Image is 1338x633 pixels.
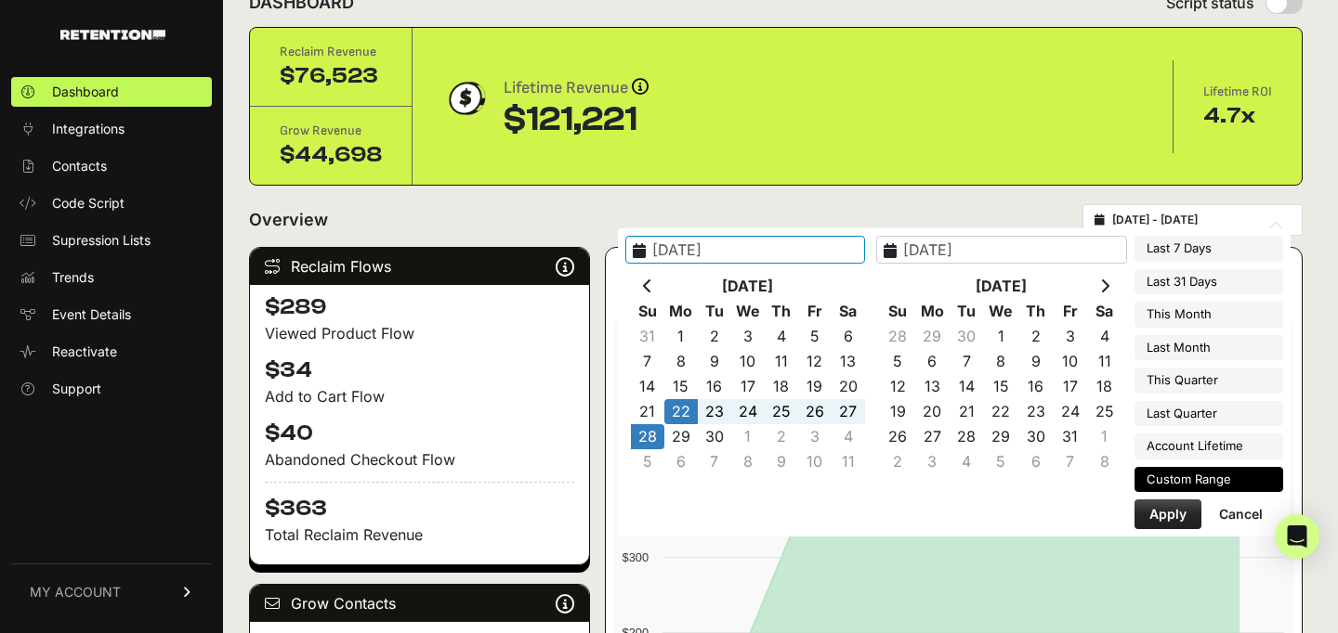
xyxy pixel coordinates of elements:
[832,399,865,424] td: 27
[1053,374,1087,399] td: 17
[731,424,765,449] td: 1
[664,374,698,399] td: 15
[11,337,212,367] a: Reactivate
[950,449,984,474] td: 4
[265,322,574,344] div: Viewed Product Flow
[950,424,984,449] td: 28
[698,374,731,399] td: 16
[631,374,664,399] td: 14
[984,449,1018,474] td: 5
[631,424,664,449] td: 28
[1087,449,1122,474] td: 8
[915,399,950,424] td: 20
[11,563,212,620] a: MY ACCOUNT
[915,374,950,399] td: 13
[11,188,212,218] a: Code Script
[1053,299,1087,324] th: Fr
[664,424,698,449] td: 29
[280,140,382,170] div: $44,698
[265,292,574,322] h4: $289
[280,43,382,61] div: Reclaim Revenue
[765,299,798,324] th: Th
[30,583,121,601] span: MY ACCOUNT
[1018,449,1053,474] td: 6
[11,374,212,404] a: Support
[265,419,574,448] h4: $40
[664,449,698,474] td: 6
[950,399,984,424] td: 21
[698,399,731,424] td: 23
[11,77,212,107] a: Dashboard
[881,349,915,374] td: 5
[52,342,117,361] span: Reactivate
[664,299,698,324] th: Mo
[950,299,984,324] th: Tu
[265,385,574,407] div: Add to Cart Flow
[832,349,865,374] td: 13
[798,399,832,424] td: 26
[250,248,589,285] div: Reclaim Flows
[832,449,865,474] td: 11
[984,299,1018,324] th: We
[1135,302,1283,328] li: This Month
[698,424,731,449] td: 30
[984,349,1018,374] td: 8
[265,355,574,385] h4: $34
[1203,101,1272,131] div: 4.7x
[631,399,664,424] td: 21
[1135,499,1201,529] button: Apply
[832,299,865,324] th: Sa
[731,324,765,349] td: 3
[1135,368,1283,394] li: This Quarter
[1087,349,1122,374] td: 11
[1018,399,1053,424] td: 23
[798,299,832,324] th: Fr
[52,83,119,101] span: Dashboard
[881,374,915,399] td: 12
[52,305,131,324] span: Event Details
[731,349,765,374] td: 10
[731,399,765,424] td: 24
[504,75,649,101] div: Lifetime Revenue
[915,349,950,374] td: 6
[1053,399,1087,424] td: 24
[1018,374,1053,399] td: 16
[1018,424,1053,449] td: 30
[1204,499,1278,529] button: Cancel
[798,424,832,449] td: 3
[1087,399,1122,424] td: 25
[1053,349,1087,374] td: 10
[950,374,984,399] td: 14
[52,380,101,398] span: Support
[1087,374,1122,399] td: 18
[881,324,915,349] td: 28
[664,399,698,424] td: 22
[1053,324,1087,349] td: 3
[631,299,664,324] th: Su
[1135,335,1283,361] li: Last Month
[915,299,950,324] th: Mo
[1135,236,1283,262] li: Last 7 Days
[984,424,1018,449] td: 29
[765,349,798,374] td: 11
[1018,324,1053,349] td: 2
[881,424,915,449] td: 26
[1135,467,1283,493] li: Custom Range
[698,299,731,324] th: Tu
[798,449,832,474] td: 10
[664,274,832,299] th: [DATE]
[1135,401,1283,427] li: Last Quarter
[984,399,1018,424] td: 22
[832,424,865,449] td: 4
[1053,449,1087,474] td: 7
[698,324,731,349] td: 2
[631,349,664,374] td: 7
[731,374,765,399] td: 17
[52,231,151,250] span: Supression Lists
[11,114,212,144] a: Integrations
[798,374,832,399] td: 19
[698,349,731,374] td: 9
[1053,424,1087,449] td: 31
[950,349,984,374] td: 7
[1087,299,1122,324] th: Sa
